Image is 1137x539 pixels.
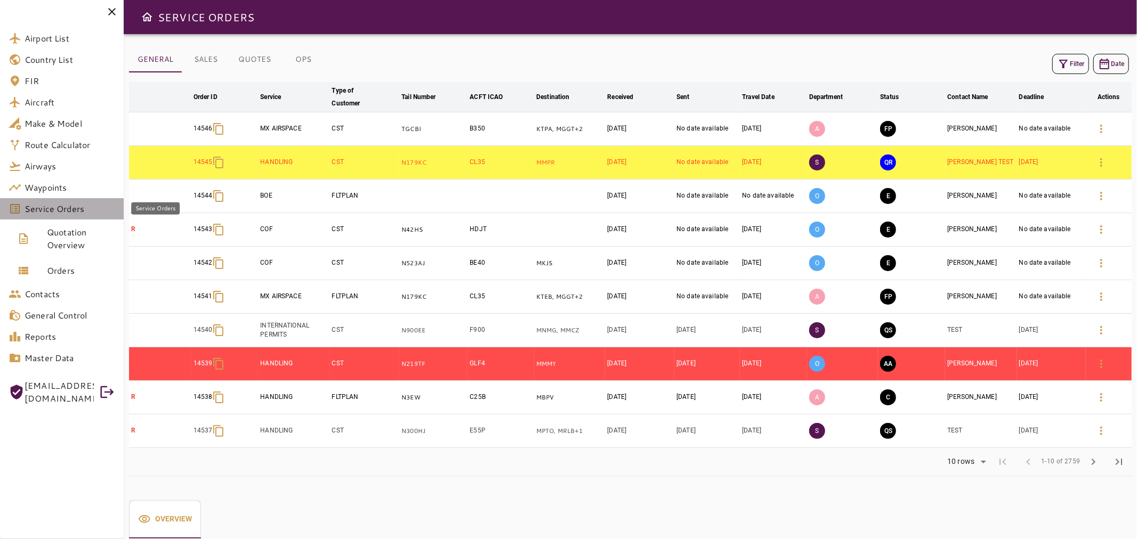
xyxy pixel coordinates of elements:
[740,179,807,213] td: No date available
[129,47,182,72] button: GENERAL
[1088,317,1114,343] button: Details
[25,379,94,405] span: [EMAIL_ADDRESS][DOMAIN_NAME]
[880,322,896,338] button: QUOTE SENT
[536,259,603,268] p: MKJS
[193,124,213,133] p: 14546
[676,91,690,103] div: Sent
[740,314,807,347] td: [DATE]
[25,181,115,194] span: Waypoints
[258,146,329,179] td: HANDLING
[182,47,230,72] button: SALES
[809,289,825,305] p: A
[136,6,158,28] button: Open drawer
[1088,284,1114,309] button: Details
[401,292,465,301] p: N179KC
[536,125,603,134] p: KTPA, MGGT, KTMB, KLRD
[1093,54,1129,74] button: Date
[25,330,115,343] span: Reports
[605,280,674,314] td: [DATE]
[193,292,213,301] p: 14541
[605,247,674,280] td: [DATE]
[1017,314,1086,347] td: [DATE]
[1106,449,1132,475] span: Last Page
[740,112,807,146] td: [DATE]
[1015,449,1041,475] span: Previous Page
[674,314,740,347] td: [DATE]
[809,389,825,405] p: A
[674,213,740,247] td: No date available
[158,9,254,26] h6: SERVICE ORDERS
[401,91,449,103] span: Tail Number
[470,91,517,103] span: ACFT ICAO
[945,314,1017,347] td: TEST
[945,179,1017,213] td: [PERSON_NAME]
[467,213,534,247] td: HDJT
[401,393,465,402] p: N3EW
[880,121,896,137] button: FINAL PREPARATION
[536,91,583,103] span: Destination
[25,138,115,151] span: Route Calculator
[131,393,189,402] p: R
[1041,456,1080,467] span: 1-10 of 2759
[131,225,189,234] p: R
[401,326,465,335] p: N900EE
[809,356,825,372] p: O
[1112,455,1125,468] span: last_page
[25,309,115,322] span: General Control
[258,112,329,146] td: MX AIRSPACE
[129,500,201,538] button: Overview
[880,389,896,405] button: CLOSED
[330,414,400,448] td: CST
[330,247,400,280] td: CST
[674,247,740,280] td: No date available
[401,158,465,167] p: N179KC
[880,255,896,271] button: EXECUTION
[401,225,465,234] p: N42HS
[809,255,825,271] p: O
[1088,150,1114,175] button: Details
[809,188,825,204] p: O
[880,91,899,103] div: Status
[467,381,534,414] td: C25B
[401,125,465,134] p: TGCBI
[605,179,674,213] td: [DATE]
[330,179,400,213] td: FLTPLAN
[193,91,217,103] div: Order ID
[279,47,327,72] button: OPS
[809,91,857,103] span: Department
[1017,179,1086,213] td: No date available
[1017,146,1086,179] td: [DATE]
[740,347,807,381] td: [DATE]
[1017,213,1086,247] td: No date available
[129,500,201,538] div: basic tabs example
[536,360,603,369] p: MMMY
[945,347,1017,381] td: [PERSON_NAME]
[1080,449,1106,475] span: Next Page
[258,347,329,381] td: HANDLING
[674,280,740,314] td: No date available
[25,160,115,173] span: Airways
[674,179,740,213] td: No date available
[25,352,115,364] span: Master Data
[1017,280,1086,314] td: No date available
[25,288,115,300] span: Contacts
[260,91,281,103] div: Service
[330,314,400,347] td: CST
[536,326,603,335] p: MNMG, MMCZ
[193,258,213,267] p: 14542
[740,146,807,179] td: [DATE]
[1088,217,1114,242] button: Details
[401,91,436,103] div: Tail Number
[193,91,231,103] span: Order ID
[25,202,115,215] span: Service Orders
[1088,418,1114,444] button: Details
[945,381,1017,414] td: [PERSON_NAME]
[1019,91,1044,103] div: Deadline
[25,96,115,109] span: Aircraft
[330,347,400,381] td: CST
[945,414,1017,448] td: TEST
[230,47,279,72] button: QUOTES
[674,146,740,179] td: No date available
[1052,54,1089,74] button: Filter
[809,222,825,238] p: O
